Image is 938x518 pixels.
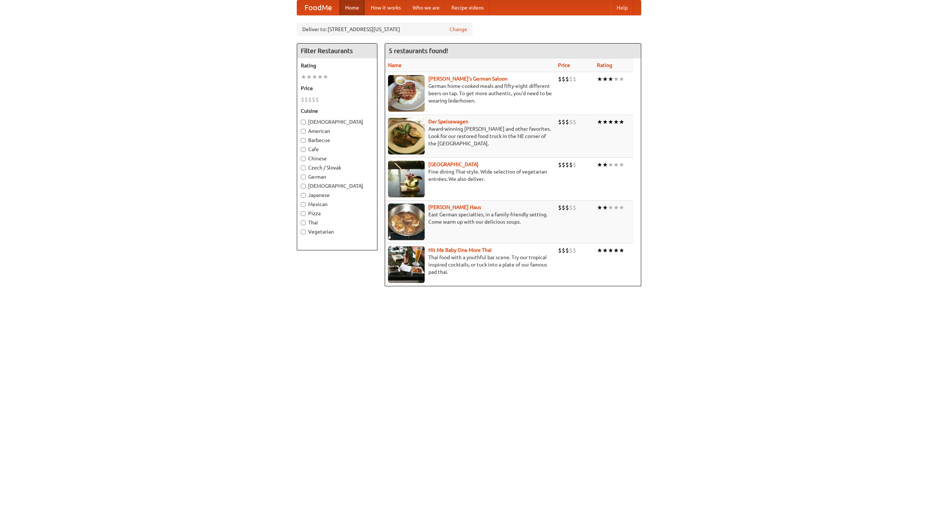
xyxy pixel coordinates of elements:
li: ★ [608,204,613,212]
p: Fine dining Thai-style. Wide selection of vegetarian entrées. We also deliver. [388,168,552,183]
label: American [301,127,373,135]
p: East German specialties, in a family-friendly setting. Come warm up with our delicious soups. [388,211,552,226]
li: $ [565,118,569,126]
li: ★ [597,161,602,169]
li: $ [565,161,569,169]
p: German home-cooked meals and fifty-eight different beers on tap. To get more authentic, you'd nee... [388,82,552,104]
li: $ [569,118,573,126]
a: Help [611,0,634,15]
input: [DEMOGRAPHIC_DATA] [301,184,306,189]
label: [DEMOGRAPHIC_DATA] [301,118,373,126]
li: $ [308,96,312,104]
div: Deliver to: [STREET_ADDRESS][US_STATE] [297,23,473,36]
li: $ [569,246,573,254]
li: ★ [602,246,608,254]
b: [GEOGRAPHIC_DATA] [428,161,479,167]
li: ★ [602,118,608,126]
input: Czech / Slovak [301,165,306,170]
a: Who we are [407,0,446,15]
a: How it works [365,0,407,15]
label: Cafe [301,146,373,153]
label: German [301,173,373,180]
li: $ [569,204,573,212]
img: esthers.jpg [388,75,425,112]
label: Pizza [301,210,373,217]
li: ★ [323,73,328,81]
h5: Price [301,85,373,92]
li: ★ [613,118,619,126]
a: Der Speisewagen [428,119,468,124]
li: ★ [597,204,602,212]
a: [PERSON_NAME] Haus [428,204,481,210]
input: American [301,129,306,134]
li: ★ [608,118,613,126]
label: Czech / Slovak [301,164,373,171]
a: [PERSON_NAME]'s German Saloon [428,76,507,82]
li: ★ [619,161,624,169]
h5: Rating [301,62,373,69]
li: ★ [301,73,306,81]
li: $ [565,246,569,254]
li: $ [573,246,576,254]
img: babythai.jpg [388,246,425,283]
li: $ [301,96,304,104]
li: ★ [602,75,608,83]
li: ★ [317,73,323,81]
li: $ [573,75,576,83]
label: Chinese [301,155,373,162]
li: $ [315,96,319,104]
li: ★ [608,246,613,254]
li: $ [562,246,565,254]
li: $ [573,161,576,169]
li: $ [312,96,315,104]
li: $ [565,204,569,212]
input: Vegetarian [301,230,306,234]
h5: Cuisine [301,107,373,115]
li: $ [565,75,569,83]
a: Home [339,0,365,15]
a: FoodMe [297,0,339,15]
input: German [301,175,306,179]
li: $ [558,204,562,212]
input: Cafe [301,147,306,152]
ng-pluralize: 5 restaurants found! [389,47,448,54]
li: ★ [312,73,317,81]
li: ★ [613,246,619,254]
li: $ [558,75,562,83]
li: ★ [613,75,619,83]
li: ★ [597,246,602,254]
li: $ [558,246,562,254]
li: ★ [608,161,613,169]
li: ★ [613,161,619,169]
label: Thai [301,219,373,226]
img: satay.jpg [388,161,425,197]
input: [DEMOGRAPHIC_DATA] [301,120,306,124]
label: Vegetarian [301,228,373,235]
li: $ [562,75,565,83]
a: Rating [597,62,612,68]
label: Mexican [301,201,373,208]
li: ★ [306,73,312,81]
li: $ [304,96,308,104]
li: ★ [597,118,602,126]
li: $ [569,75,573,83]
li: ★ [619,246,624,254]
p: Award-winning [PERSON_NAME] and other favorites. Look for our restored food truck in the NE corne... [388,125,552,147]
li: $ [562,204,565,212]
img: kohlhaus.jpg [388,204,425,240]
li: ★ [619,75,624,83]
li: $ [569,161,573,169]
label: Japanese [301,191,373,199]
li: $ [558,118,562,126]
input: Thai [301,220,306,225]
a: Change [450,26,467,33]
a: Hit Me Baby One More Thai [428,247,492,253]
a: Recipe videos [446,0,490,15]
li: ★ [619,118,624,126]
input: Pizza [301,211,306,216]
li: ★ [613,204,619,212]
